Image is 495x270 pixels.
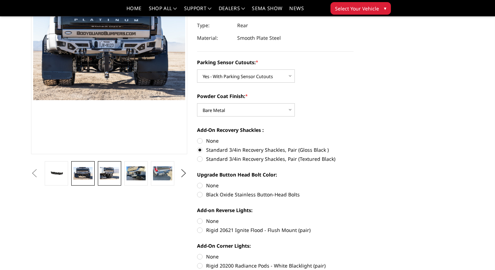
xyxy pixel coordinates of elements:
a: shop all [149,6,177,16]
dd: Smooth Plate Steel [237,32,281,44]
button: Next [179,168,189,179]
label: None [197,253,354,260]
label: Add-On Corner Lights: [197,242,354,249]
iframe: Chat Widget [460,237,495,270]
label: Parking Sensor Cutouts: [197,59,354,66]
label: None [197,182,354,189]
a: Home [126,6,141,16]
img: 2023-2025 Ford F250-350-450 - Freedom Series - Rear Bumper [100,167,119,180]
span: Select Your Vehicle [335,5,379,12]
button: Select Your Vehicle [330,2,391,15]
span: ▾ [384,5,386,12]
img: 2023-2025 Ford F250-350-450 - Freedom Series - Rear Bumper [73,167,92,180]
img: 2023-2025 Ford F250-350-450 - Freedom Series - Rear Bumper [153,166,172,181]
label: Standard 3/4in Recovery Shackles, Pair (Gloss Black ) [197,146,354,153]
label: Rigid 20200 Radiance Pods - White Blacklight (pair) [197,262,354,269]
label: Standard 3/4in Recovery Shackles, Pair (Textured Black) [197,155,354,163]
label: Upgrade Button Head Bolt Color: [197,171,354,178]
a: Dealers [219,6,245,16]
label: None [197,217,354,225]
img: 2023-2025 Ford F250-350-450 - Freedom Series - Rear Bumper [126,166,145,181]
button: Previous [29,168,40,179]
a: SEMA Show [252,6,282,16]
a: News [289,6,304,16]
label: None [197,137,354,144]
label: Add-On Recovery Shackles : [197,126,354,134]
label: Black Oxide Stainless Button-Head Bolts [197,191,354,198]
label: Powder Coat Finish: [197,92,354,100]
dt: Type: [197,19,232,32]
dt: Material: [197,32,232,44]
a: Support [184,6,212,16]
label: Add-on Reverse Lights: [197,207,354,214]
dd: Rear [237,19,248,32]
label: Rigid 20621 Ignite Flood - Flush Mount (pair) [197,226,354,234]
